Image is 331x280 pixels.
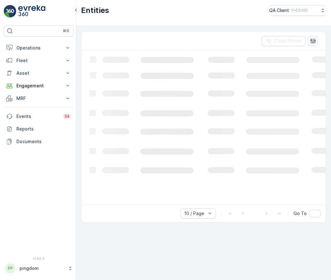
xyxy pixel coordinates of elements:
p: Entities [81,5,109,15]
button: Engagement [4,79,73,92]
img: logo [4,5,16,18]
p: Fleet [16,57,61,64]
p: Operations [16,45,61,51]
a: Reports [4,123,73,135]
p: Asset [16,70,61,76]
button: MRF [4,92,73,105]
a: Events34 [4,110,73,123]
p: QA Client [269,7,289,14]
p: Reports [16,126,71,132]
img: logo_light-DOdMpM7g.png [18,5,45,18]
p: Clear Filters [274,38,302,44]
p: pingdom [20,265,65,271]
button: Asset [4,67,73,79]
button: Fleet [4,54,73,67]
p: Documents [16,138,71,145]
span: Go To [293,210,307,217]
span: v 1.52.2 [4,257,73,260]
button: Clear Filters [262,36,305,46]
p: ⌘B [63,28,69,33]
p: 34 [64,114,70,119]
a: Documents [4,135,73,148]
p: ( +03:00 ) [292,8,308,13]
p: Events [16,113,59,120]
p: Engagement [16,83,61,89]
button: PPpingdom [4,262,73,275]
button: Operations [4,42,73,54]
p: MRF [16,95,61,102]
div: PP [5,263,15,273]
button: QA Client(+03:00) [269,5,326,16]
